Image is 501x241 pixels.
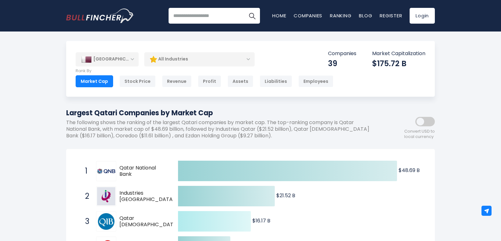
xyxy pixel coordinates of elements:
div: Employees [298,75,333,87]
div: Stock Price [119,75,156,87]
a: Go to homepage [66,9,134,23]
text: $16.17 B [252,217,270,224]
img: Industries Qatar [97,187,115,205]
div: $175.72 B [372,59,425,68]
img: Qatar National Bank [97,169,115,174]
span: Qatar National Bank [119,165,167,178]
div: [GEOGRAPHIC_DATA] [76,52,139,66]
p: Rank By [76,68,333,74]
h1: Largest Qatari Companies by Market Cap [66,108,378,118]
p: The following shows the ranking of the largest Qatari companies by market cap. The top-ranking co... [66,119,378,139]
div: Profit [198,75,221,87]
text: $48.69 B [399,167,420,174]
span: 3 [82,216,88,227]
div: Market Cap [76,75,113,87]
div: Revenue [162,75,192,87]
a: Login [410,8,435,24]
span: 1 [82,166,88,176]
text: $21.52 B [276,192,295,199]
img: Bullfincher logo [66,9,134,23]
a: Home [272,12,286,19]
div: 39 [328,59,356,68]
span: Qatar [DEMOGRAPHIC_DATA] Bank [119,215,179,228]
div: Assets [227,75,253,87]
a: Blog [359,12,372,19]
span: Industries [GEOGRAPHIC_DATA] [119,190,175,203]
span: 2 [82,191,88,202]
p: Companies [328,50,356,57]
a: Ranking [330,12,351,19]
a: Companies [294,12,322,19]
div: All Industries [144,52,255,66]
a: Register [380,12,402,19]
button: Search [244,8,260,24]
p: Market Capitalization [372,50,425,57]
div: Liabilities [260,75,292,87]
img: Qatar Islamic Bank [97,212,115,231]
span: Convert USD to local currency [404,129,435,140]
